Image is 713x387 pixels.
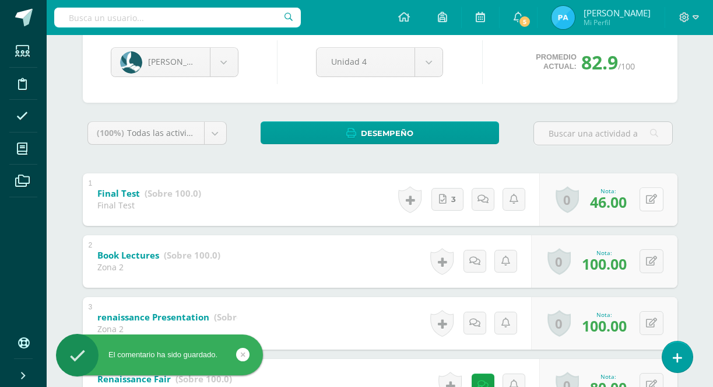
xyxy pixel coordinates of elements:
span: 5 [518,15,531,28]
span: 82.9 [581,50,618,75]
span: [PERSON_NAME] [584,7,651,19]
img: 1841ff16dd99a62fa06ef6b21282c348.png [120,51,142,74]
strong: (Sobre 100.0) [214,311,271,323]
img: 0f995d38a2ac4800dac857d5b8ee16be.png [552,6,575,29]
b: Book Lectures [97,249,159,261]
span: 46.00 [590,192,627,212]
div: Nota: [582,249,627,257]
span: /100 [618,61,635,72]
a: 0 [547,310,571,337]
a: Desempeño [261,121,499,144]
span: (100%) [97,127,124,138]
input: Busca un usuario... [54,8,301,27]
span: Promedio actual: [536,53,577,71]
a: 3 [431,188,463,211]
a: (100%)Todas las actividades de esta unidad [88,122,226,144]
a: Unidad 4 [317,48,442,76]
b: Final Test [97,187,140,199]
input: Buscar una actividad aquí... [534,122,672,145]
span: Unidad 4 [331,48,400,75]
a: [PERSON_NAME] [111,48,238,76]
div: Nota: [590,187,627,195]
a: Final Test (Sobre 100.0) [97,184,201,203]
span: 100.00 [582,316,627,336]
span: [PERSON_NAME] [148,56,213,67]
strong: (Sobre 100.0) [175,373,232,385]
span: 100.00 [582,254,627,274]
span: Desempeño [361,123,413,144]
strong: (Sobre 100.0) [164,249,220,261]
span: Todas las actividades de esta unidad [127,127,272,138]
span: 3 [451,189,456,210]
span: Mi Perfil [584,18,651,27]
div: El comentario ha sido guardado. [56,350,263,360]
div: Nota: [582,311,627,319]
a: 0 [547,248,571,275]
div: Final Test [97,200,201,211]
strong: (Sobre 100.0) [145,187,201,199]
div: Nota: [590,372,627,381]
a: 0 [556,186,579,213]
div: Zona 2 [97,262,220,273]
div: Zona 2 [97,323,237,334]
a: Book Lectures (Sobre 100.0) [97,246,220,265]
b: Renaissance Fair [97,373,171,385]
a: renaissance Presentation (Sobre 100.0) [97,308,271,327]
b: renaissance Presentation [97,311,209,323]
